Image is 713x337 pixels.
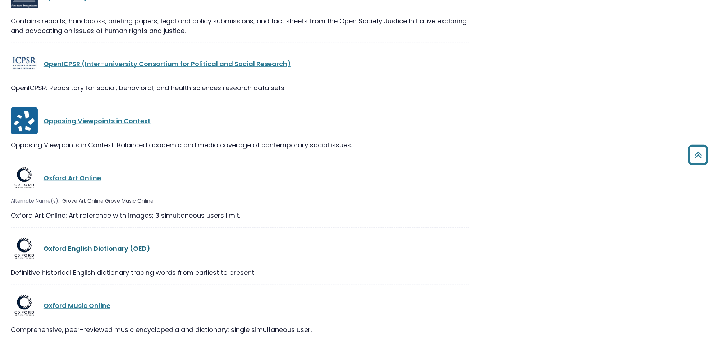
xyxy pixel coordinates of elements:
a: Oxford Art Online [44,174,101,183]
div: Oxford Art Online: Art reference with images; 3 simultaneous users limit. [11,211,469,220]
a: Oxford English Dictionary (OED) [44,244,150,253]
div: Definitive historical English dictionary tracing words from earliest to present. [11,268,469,277]
p: Contains reports, handbooks, briefing papers, legal and policy submissions, and fact sheets from ... [11,16,469,36]
a: Opposing Viewpoints in Context [44,116,151,125]
div: OpenICPSR: Repository for social, behavioral, and health sciences research data sets. [11,83,469,93]
span: Grove Art Online Grove Music Online [62,197,154,205]
a: Back to Top [685,148,711,161]
div: Comprehensive, peer-reviewed music encyclopedia and dictionary; single simultaneous user. [11,325,469,334]
div: Opposing Viewpoints in Context: Balanced academic and media coverage of contemporary social issues. [11,140,469,150]
a: Oxford Music Online [44,301,110,310]
a: OpenICPSR (Inter-university Consortium for Political and Social Research) [44,59,291,68]
span: Alternate Name(s): [11,197,59,205]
